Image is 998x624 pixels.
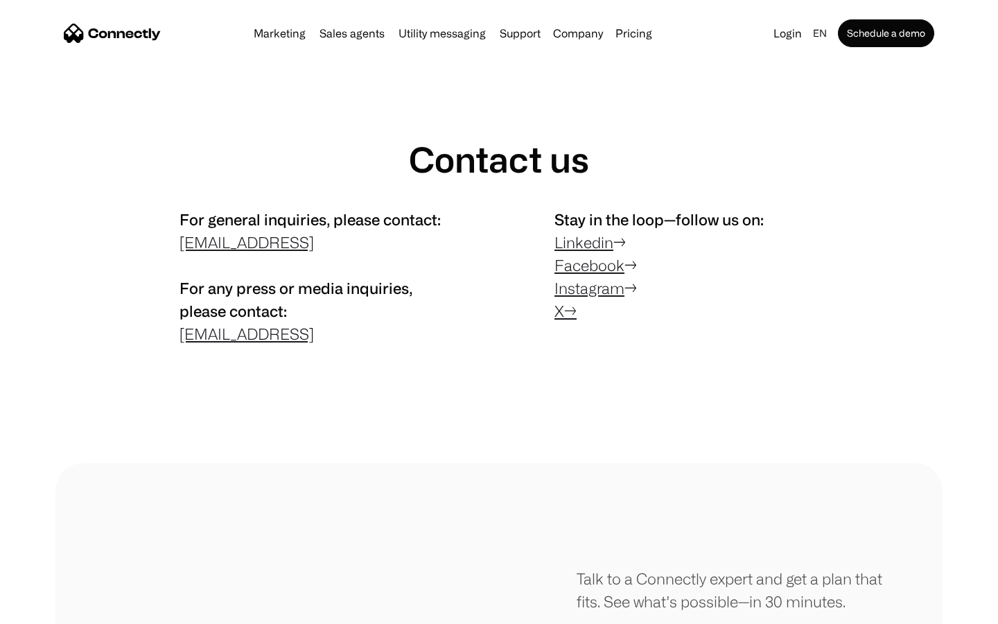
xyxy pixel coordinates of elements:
a: Utility messaging [393,28,491,39]
a: → [564,302,577,320]
div: Talk to a Connectly expert and get a plan that fits. See what’s possible—in 30 minutes. [577,567,887,613]
div: Company [553,24,603,43]
a: Sales agents [314,28,390,39]
div: en [813,24,827,43]
a: Login [768,24,807,43]
a: Support [494,28,546,39]
a: Pricing [610,28,658,39]
aside: Language selected: English [14,598,83,619]
span: For any press or media inquiries, please contact: [180,279,412,320]
a: Linkedin [554,234,613,251]
a: Facebook [554,257,624,274]
a: Marketing [248,28,311,39]
a: Schedule a demo [838,19,934,47]
a: X [554,302,564,320]
a: [EMAIL_ADDRESS] [180,234,314,251]
a: [EMAIL_ADDRESS] [180,325,314,343]
p: → → → [554,208,818,322]
h1: Contact us [409,139,589,180]
a: Instagram [554,279,624,297]
span: For general inquiries, please contact: [180,211,441,228]
ul: Language list [28,600,83,619]
span: Stay in the loop—follow us on: [554,211,764,228]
